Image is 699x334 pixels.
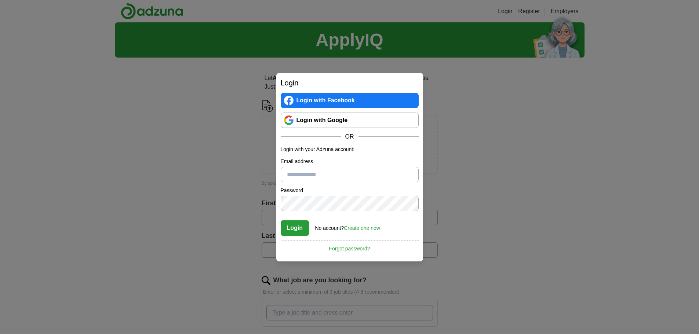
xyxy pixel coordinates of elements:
div: No account? [315,220,380,232]
h2: Login [281,77,419,88]
a: Login with Facebook [281,93,419,108]
a: Create one now [344,225,380,231]
a: Login with Google [281,113,419,128]
p: Login with your Adzuna account: [281,146,419,153]
a: Forgot password? [281,240,419,253]
span: OR [341,132,358,141]
button: Login [281,220,309,236]
label: Email address [281,158,419,165]
label: Password [281,187,419,194]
